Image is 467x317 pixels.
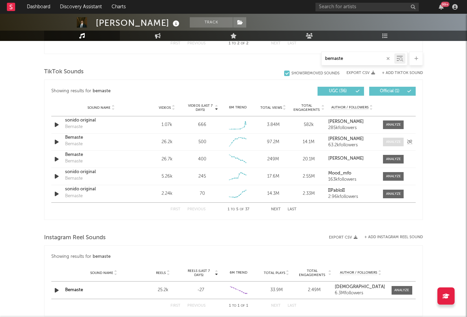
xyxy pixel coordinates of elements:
span: Total Views [260,106,282,110]
div: 666 [198,121,206,128]
span: Sound Name [90,271,113,275]
span: Author / Followers [331,105,369,110]
span: to [232,42,236,45]
a: Bemaste [65,288,83,292]
button: Last [288,208,297,211]
div: 26.2k [151,139,183,146]
span: of [241,42,245,45]
input: Search by song name or URL [322,56,394,62]
div: Bemaste [65,141,83,148]
strong: [DEMOGRAPHIC_DATA] [335,285,385,289]
button: Last [288,304,297,308]
span: Sound Name [87,106,111,110]
a: sonido original [65,117,137,124]
div: Bemaste [65,158,83,165]
div: 1.07k [151,121,183,128]
div: 99 + [441,2,449,7]
div: 2.55M [293,173,325,180]
div: 163k followers [328,177,376,182]
div: 25.2k [146,287,180,294]
strong: Mood_mfo [328,171,351,176]
div: 97.2M [257,139,289,146]
span: Videos [159,106,171,110]
button: UGC(36) [318,87,364,96]
div: 1 2 2 [219,40,257,48]
a: Mood_mfo [328,171,376,176]
div: 2.33M [293,190,325,197]
div: 285k followers [328,126,376,130]
div: 500 [198,139,206,146]
div: 2.49M [297,287,332,294]
span: Total Engagements [297,269,328,277]
button: + Add Instagram Reel Sound [364,235,423,239]
div: 3.84M [257,121,289,128]
button: Previous [187,304,206,308]
div: 1 1 1 [219,302,257,310]
div: 6.3M followers [335,291,386,296]
input: Search for artists [315,3,419,11]
div: 63.2k followers [328,143,376,148]
div: bemaste [93,87,111,95]
a: [PERSON_NAME] [328,119,376,124]
div: 1 5 37 [219,205,257,214]
a: [PERSON_NAME] [328,137,376,141]
a: Bemaste [65,151,137,158]
button: Previous [187,42,206,45]
button: Track [190,17,233,28]
span: of [240,208,244,211]
button: + Add TikTok Sound [375,71,423,75]
div: Bemaste [65,193,83,200]
strong: [PERSON_NAME] [328,137,364,141]
span: Author / Followers [340,271,377,275]
button: Next [271,304,281,308]
button: First [170,304,180,308]
div: 33.9M [259,287,294,294]
div: 400 [198,156,206,163]
div: bemaste [93,253,111,261]
a: Bemaste [65,134,137,141]
strong: 𓆰Pablo𓆪 [328,188,345,193]
a: sonido original [65,186,137,193]
button: Official(1) [369,87,416,96]
button: Next [271,208,281,211]
button: + Add TikTok Sound [382,71,423,75]
div: 20.1M [293,156,325,163]
a: [DEMOGRAPHIC_DATA] [335,285,386,289]
div: 14.1M [293,139,325,146]
button: Last [288,42,297,45]
div: 582k [293,121,325,128]
button: 99+ [439,4,444,10]
div: 26.7k [151,156,183,163]
div: + Add Instagram Reel Sound [357,235,423,239]
span: to [232,304,236,307]
span: UGC ( 36 ) [322,89,354,93]
span: Total Plays [264,271,285,275]
div: 5.26k [151,173,183,180]
span: of [241,304,245,307]
div: 6M Trend [221,270,256,275]
button: Export CSV [346,71,375,75]
button: First [170,208,180,211]
button: Next [271,42,281,45]
span: Total Engagements [293,104,321,112]
span: Videos (last 7 days) [186,104,214,112]
div: sonido original [65,169,137,176]
a: [PERSON_NAME] [328,156,376,161]
span: Reels (last 7 days) [184,269,214,277]
button: Export CSV [329,235,357,240]
button: Previous [187,208,206,211]
div: 17.6M [257,173,289,180]
div: 14.3M [257,190,289,197]
div: [PERSON_NAME] [96,17,181,29]
div: Showing results for [51,87,233,96]
div: 70 [200,190,205,197]
span: Instagram Reel Sounds [44,234,106,242]
button: First [170,42,180,45]
div: Bemaste [65,175,83,182]
strong: [PERSON_NAME] [328,156,364,161]
div: 2.24k [151,190,183,197]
